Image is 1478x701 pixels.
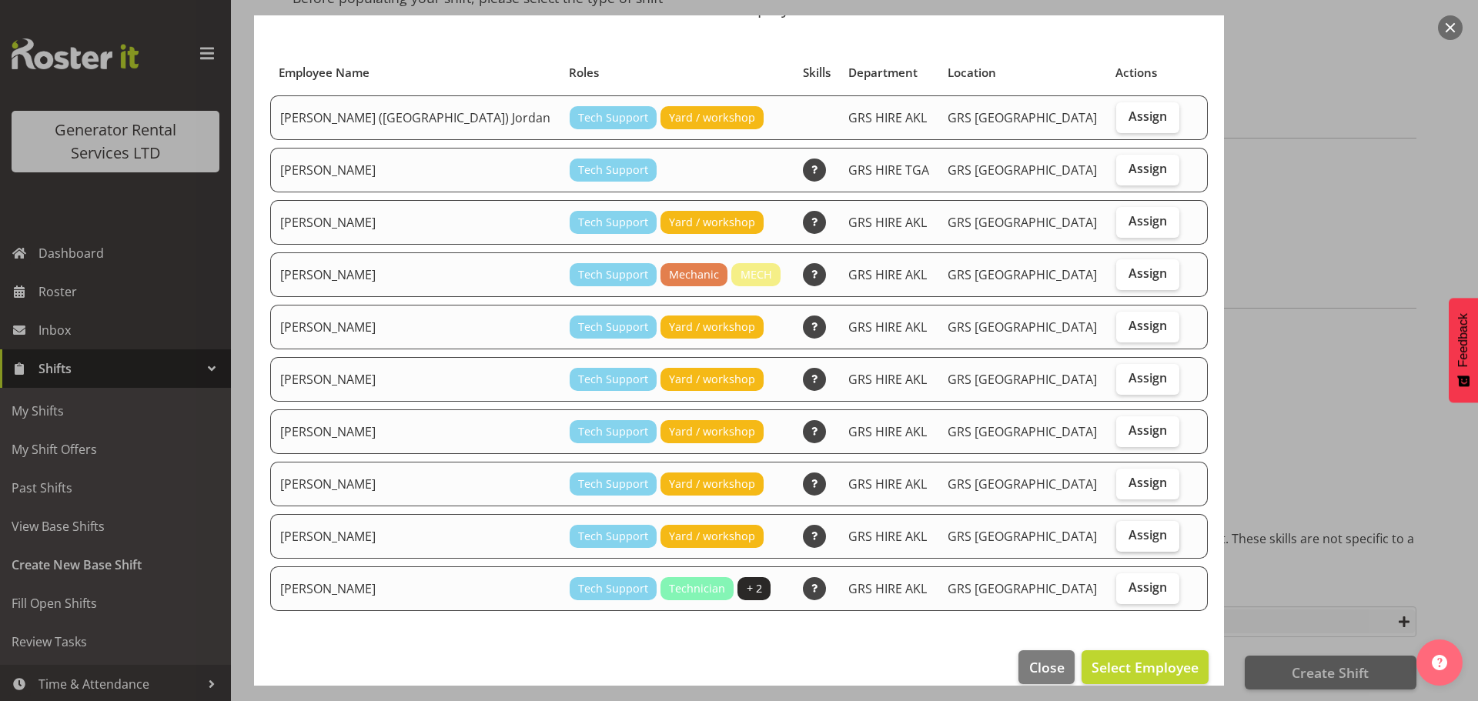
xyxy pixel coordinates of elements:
[948,528,1097,545] span: GRS [GEOGRAPHIC_DATA]
[578,528,648,545] span: Tech Support
[270,95,560,140] td: [PERSON_NAME] ([GEOGRAPHIC_DATA]) Jordan
[270,305,560,349] td: [PERSON_NAME]
[948,423,1097,440] span: GRS [GEOGRAPHIC_DATA]
[669,109,755,126] span: Yard / workshop
[1092,658,1199,676] span: Select Employee
[1129,265,1167,281] span: Assign
[1082,650,1209,684] button: Select Employee
[279,64,369,82] span: Employee Name
[948,371,1097,388] span: GRS [GEOGRAPHIC_DATA]
[1129,108,1167,124] span: Assign
[1129,213,1167,229] span: Assign
[270,148,560,192] td: [PERSON_NAME]
[1129,527,1167,542] span: Assign
[1018,650,1074,684] button: Close
[848,162,929,179] span: GRS HIRE TGA
[270,252,560,297] td: [PERSON_NAME]
[948,64,996,82] span: Location
[948,214,1097,231] span: GRS [GEOGRAPHIC_DATA]
[669,266,719,283] span: Mechanic
[669,371,755,388] span: Yard / workshop
[848,580,927,597] span: GRS HIRE AKL
[948,319,1097,335] span: GRS [GEOGRAPHIC_DATA]
[848,423,927,440] span: GRS HIRE AKL
[1432,655,1447,670] img: help-xxl-2.png
[1449,298,1478,402] button: Feedback - Show survey
[270,357,560,402] td: [PERSON_NAME]
[578,319,648,335] span: Tech Support
[270,200,560,245] td: [PERSON_NAME]
[569,64,599,82] span: Roles
[747,580,762,597] span: + 2
[848,109,927,126] span: GRS HIRE AKL
[270,514,560,559] td: [PERSON_NAME]
[578,109,648,126] span: Tech Support
[948,476,1097,492] span: GRS [GEOGRAPHIC_DATA]
[1129,370,1167,386] span: Assign
[848,476,927,492] span: GRS HIRE AKL
[848,319,927,335] span: GRS HIRE AKL
[848,64,918,82] span: Department
[948,266,1097,283] span: GRS [GEOGRAPHIC_DATA]
[848,266,927,283] span: GRS HIRE AKL
[578,162,648,179] span: Tech Support
[848,214,927,231] span: GRS HIRE AKL
[803,64,831,82] span: Skills
[578,214,648,231] span: Tech Support
[948,580,1097,597] span: GRS [GEOGRAPHIC_DATA]
[1129,422,1167,438] span: Assign
[1029,657,1065,677] span: Close
[1129,475,1167,490] span: Assign
[669,423,755,440] span: Yard / workshop
[578,266,648,283] span: Tech Support
[578,423,648,440] span: Tech Support
[578,476,648,492] span: Tech Support
[270,409,560,454] td: [PERSON_NAME]
[270,462,560,506] td: [PERSON_NAME]
[270,566,560,611] td: [PERSON_NAME]
[669,528,755,545] span: Yard / workshop
[1129,579,1167,595] span: Assign
[669,214,755,231] span: Yard / workshop
[848,371,927,388] span: GRS HIRE AKL
[1129,318,1167,333] span: Assign
[1129,161,1167,176] span: Assign
[741,266,772,283] span: MECH
[669,476,755,492] span: Yard / workshop
[578,580,648,597] span: Tech Support
[1456,313,1470,367] span: Feedback
[848,528,927,545] span: GRS HIRE AKL
[669,580,725,597] span: Technician
[1115,64,1157,82] span: Actions
[948,162,1097,179] span: GRS [GEOGRAPHIC_DATA]
[578,371,648,388] span: Tech Support
[669,319,755,335] span: Yard / workshop
[948,109,1097,126] span: GRS [GEOGRAPHIC_DATA]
